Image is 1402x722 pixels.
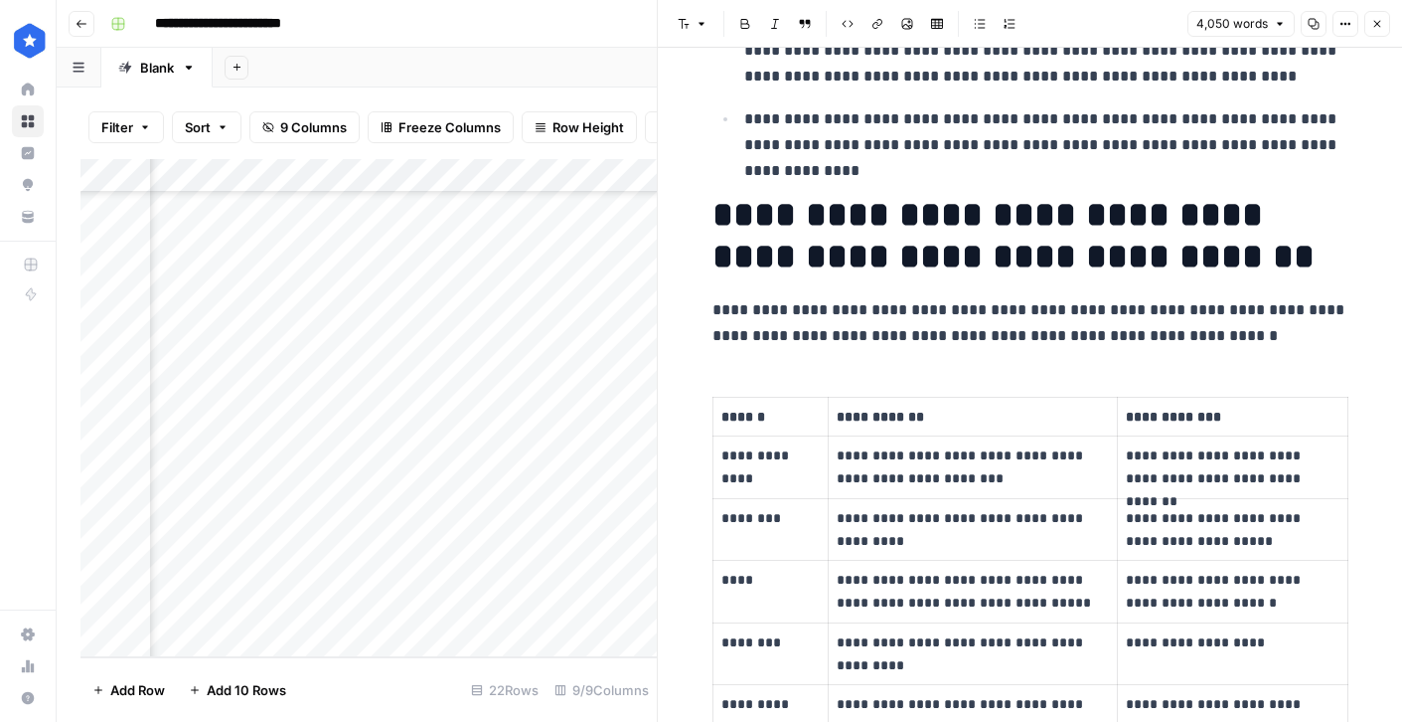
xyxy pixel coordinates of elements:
span: Filter [101,117,133,137]
a: Settings [12,619,44,650]
button: Sort [172,111,241,143]
a: Usage [12,650,44,682]
a: Home [12,74,44,105]
span: 4,050 words [1196,15,1268,33]
a: Browse [12,105,44,137]
a: Your Data [12,201,44,233]
button: Filter [88,111,164,143]
a: Opportunities [12,169,44,201]
button: Help + Support [12,682,44,714]
span: Add 10 Rows [207,680,286,700]
button: Add 10 Rows [177,674,298,706]
span: Freeze Columns [398,117,501,137]
div: 22 Rows [463,674,546,706]
a: Insights [12,137,44,169]
span: Sort [185,117,211,137]
span: Row Height [552,117,624,137]
img: ConsumerAffairs Logo [12,23,48,59]
button: Add Row [80,674,177,706]
a: Blank [101,48,213,88]
button: Workspace: ConsumerAffairs [12,16,44,66]
button: Row Height [522,111,637,143]
div: 9/9 Columns [546,674,657,706]
span: 9 Columns [280,117,347,137]
button: Freeze Columns [368,111,514,143]
button: 4,050 words [1187,11,1295,37]
button: 9 Columns [249,111,360,143]
span: Add Row [110,680,165,700]
div: Blank [140,58,174,78]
